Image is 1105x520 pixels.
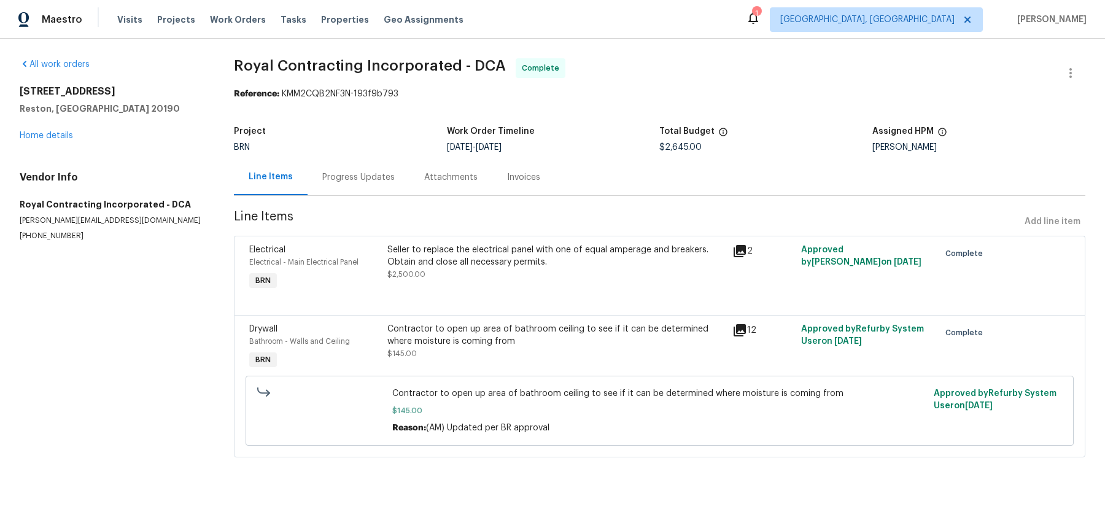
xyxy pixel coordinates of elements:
span: Approved by Refurby System User on [934,389,1057,410]
h5: Assigned HPM [872,127,934,136]
span: BRN [234,143,250,152]
div: 1 [752,7,761,20]
h5: Royal Contracting Incorporated - DCA [20,198,204,211]
a: Home details [20,131,73,140]
span: - [447,143,502,152]
h5: Project [234,127,266,136]
p: [PERSON_NAME][EMAIL_ADDRESS][DOMAIN_NAME] [20,215,204,226]
span: Line Items [234,211,1020,233]
span: Maestro [42,14,82,26]
span: [PERSON_NAME] [1012,14,1087,26]
span: $145.00 [392,405,926,417]
h2: [STREET_ADDRESS] [20,85,204,98]
span: Reason: [392,424,426,432]
span: (AM) Updated per BR approval [426,424,549,432]
span: Geo Assignments [384,14,463,26]
span: BRN [250,274,276,287]
span: Contractor to open up area of bathroom ceiling to see if it can be determined where moisture is c... [392,387,926,400]
b: Reference: [234,90,279,98]
span: [DATE] [476,143,502,152]
span: The total cost of line items that have been proposed by Opendoor. This sum includes line items th... [718,127,728,143]
span: Bathroom - Walls and Ceiling [249,338,350,345]
span: BRN [250,354,276,366]
div: Progress Updates [322,171,395,184]
span: Properties [321,14,369,26]
span: Projects [157,14,195,26]
span: Complete [522,62,564,74]
span: Electrical - Main Electrical Panel [249,258,359,266]
div: Attachments [424,171,478,184]
div: 2 [732,244,794,258]
span: $2,645.00 [659,143,702,152]
span: $145.00 [387,350,417,357]
span: [DATE] [894,258,921,266]
h5: Work Order Timeline [447,127,535,136]
span: Work Orders [210,14,266,26]
h5: Reston, [GEOGRAPHIC_DATA] 20190 [20,103,204,115]
span: $2,500.00 [387,271,425,278]
h5: Total Budget [659,127,715,136]
span: Electrical [249,246,285,254]
div: Contractor to open up area of bathroom ceiling to see if it can be determined where moisture is c... [387,323,725,347]
span: [DATE] [965,402,993,410]
span: Approved by [PERSON_NAME] on [801,246,921,266]
div: KMM2CQB2NF3N-193f9b793 [234,88,1085,100]
span: [DATE] [834,337,862,346]
span: [GEOGRAPHIC_DATA], [GEOGRAPHIC_DATA] [780,14,955,26]
span: Royal Contracting Incorporated - DCA [234,58,506,73]
span: [DATE] [447,143,473,152]
span: Complete [945,327,988,339]
span: Visits [117,14,142,26]
a: All work orders [20,60,90,69]
span: The hpm assigned to this work order. [937,127,947,143]
div: [PERSON_NAME] [872,143,1085,152]
span: Tasks [281,15,306,24]
div: Seller to replace the electrical panel with one of equal amperage and breakers. Obtain and close ... [387,244,725,268]
div: Invoices [507,171,540,184]
p: [PHONE_NUMBER] [20,231,204,241]
span: Complete [945,247,988,260]
h4: Vendor Info [20,171,204,184]
span: Approved by Refurby System User on [801,325,924,346]
div: 12 [732,323,794,338]
span: Drywall [249,325,277,333]
div: Line Items [249,171,293,183]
